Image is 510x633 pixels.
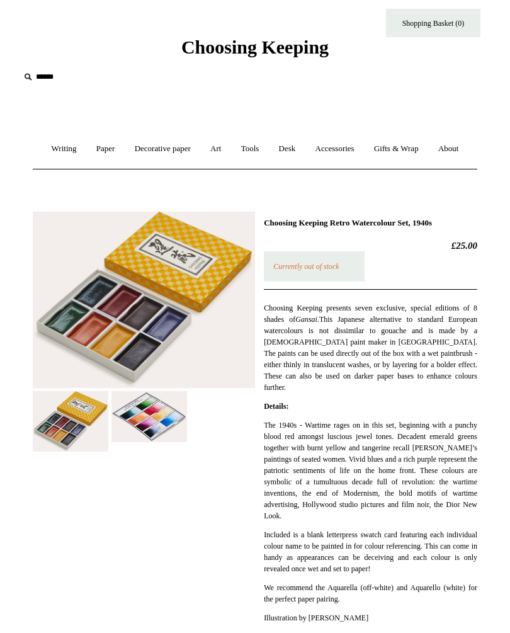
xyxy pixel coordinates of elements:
a: Tools [232,133,268,166]
h1: Choosing Keeping Retro Watercolour Set, 1940s [264,219,477,229]
a: Desk [270,133,305,166]
p: Included is a blank letterpress swatch card featuring each individual colour name to be painted i... [264,530,477,575]
a: Paper [88,133,124,166]
em: Gansai. [295,316,319,324]
a: Shopping Basket (0) [386,9,480,38]
p: We recommend the Aquarella (off-white) and Aquarello (white) for the perfect paper pairing. [264,583,477,605]
a: Accessories [307,133,363,166]
strong: Details: [264,402,288,411]
a: Art [201,133,230,166]
a: Gifts & Wrap [365,133,428,166]
span: Choosing Keeping [181,37,329,58]
a: Writing [43,133,86,166]
p: The 1940s - Wartime rages on in this set, beginning with a punchy blood red amongst luscious jewe... [264,420,477,522]
a: About [429,133,468,166]
img: Choosing Keeping Retro Watercolour Set, 1940s [33,212,255,389]
img: Choosing Keeping Retro Watercolour Set, 1940s [33,392,108,452]
a: Choosing Keeping [181,47,329,56]
em: Currently out of stock [273,263,339,271]
h2: £25.00 [264,241,477,252]
img: Choosing Keeping Retro Watercolour Set, 1940s [111,392,187,443]
p: Illustration by [PERSON_NAME] [264,613,477,624]
p: Choosing Keeping presents seven exclusive, special editions of 8 shades of This Japanese alternat... [264,303,477,394]
a: Decorative paper [126,133,200,166]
